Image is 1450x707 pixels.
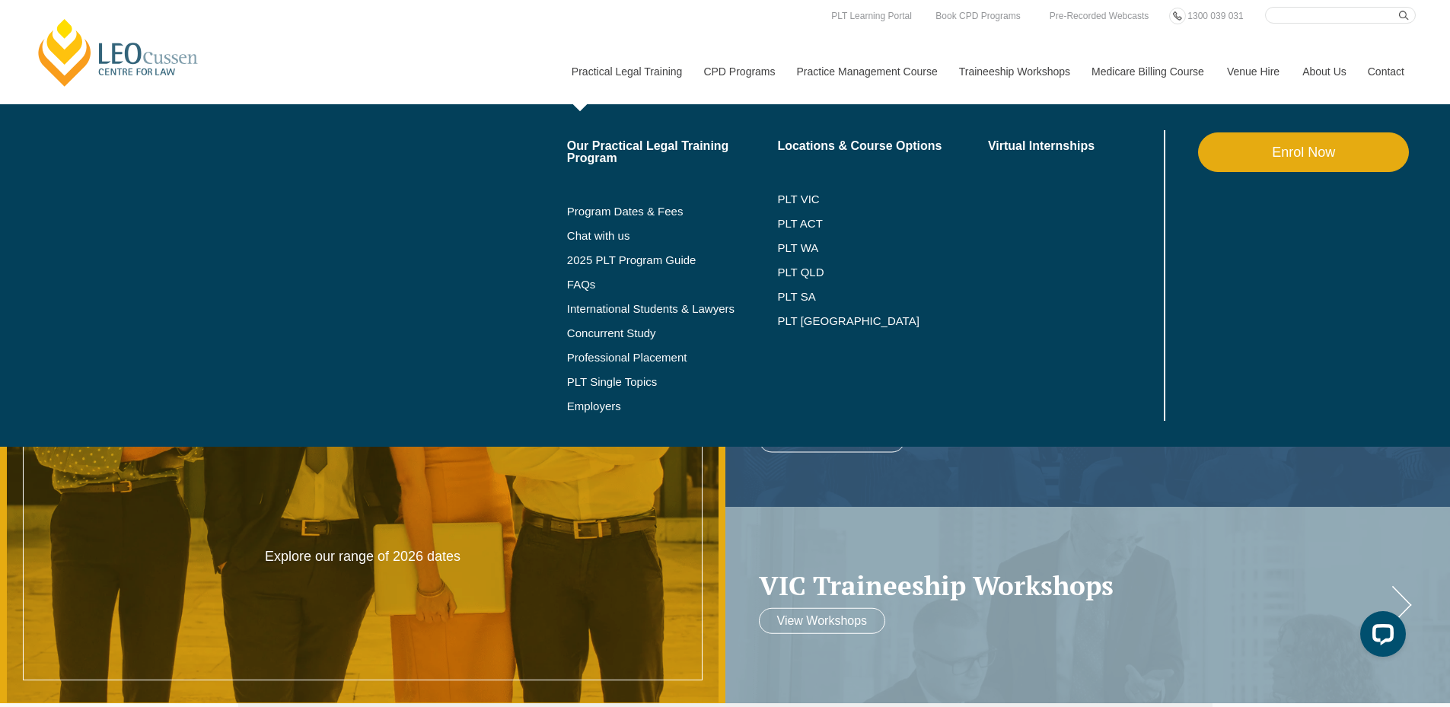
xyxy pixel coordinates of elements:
[567,279,778,291] a: FAQs
[786,39,948,104] a: Practice Management Course
[567,400,778,412] a: Employers
[827,8,916,24] a: PLT Learning Portal
[777,291,988,303] a: PLT SA
[777,140,988,152] a: Locations & Course Options
[567,376,778,388] a: PLT Single Topics
[948,39,1080,104] a: Traineeship Workshops
[988,140,1161,152] a: Virtual Internships
[567,352,778,364] a: Professional Placement
[777,193,988,205] a: PLT VIC
[759,571,1387,600] a: VIC Traineeship Workshops
[692,39,785,104] a: CPD Programs
[932,8,1024,24] a: Book CPD Programs
[1080,39,1216,104] a: Medicare Billing Course
[567,303,778,315] a: International Students & Lawyers
[1216,39,1291,104] a: Venue Hire
[567,327,778,339] a: Concurrent Study
[1046,8,1153,24] a: Pre-Recorded Webcasts
[1187,11,1243,21] span: 1300 039 031
[1198,132,1409,172] a: Enrol Now
[777,315,988,327] a: PLT [GEOGRAPHIC_DATA]
[567,230,778,242] a: Chat with us
[567,254,740,266] a: 2025 PLT Program Guide
[560,39,693,104] a: Practical Legal Training
[567,140,778,164] a: Our Practical Legal Training Program
[1348,605,1412,669] iframe: LiveChat chat widget
[1356,39,1416,104] a: Contact
[1184,8,1247,24] a: 1300 039 031
[777,218,988,230] a: PLT ACT
[777,266,988,279] a: PLT QLD
[759,607,886,633] a: View Workshops
[1291,39,1356,104] a: About Us
[218,548,508,565] p: Explore our range of 2026 dates
[777,242,950,254] a: PLT WA
[34,17,202,88] a: [PERSON_NAME] Centre for Law
[567,205,778,218] a: Program Dates & Fees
